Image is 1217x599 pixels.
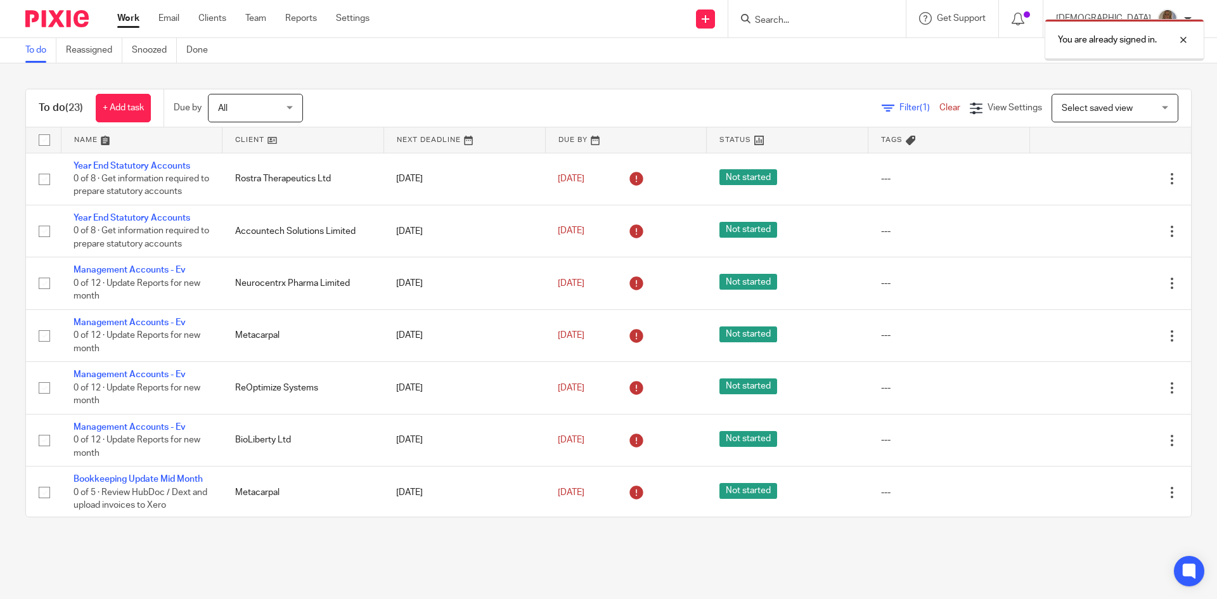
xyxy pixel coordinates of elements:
span: (23) [65,103,83,113]
span: 0 of 12 · Update Reports for new month [74,383,200,406]
a: Year End Statutory Accounts [74,162,190,171]
img: Pixie [25,10,89,27]
div: --- [881,225,1017,238]
span: 0 of 5 · Review HubDoc / Dext and upload invoices to Xero [74,488,207,510]
span: Not started [719,483,777,499]
a: + Add task [96,94,151,122]
span: Not started [719,222,777,238]
div: --- [881,329,1017,342]
span: 0 of 12 · Update Reports for new month [74,331,200,353]
span: Tags [881,136,903,143]
a: Management Accounts - Ev [74,266,186,274]
span: [DATE] [558,435,584,444]
td: [DATE] [383,362,545,414]
span: [DATE] [558,383,584,392]
div: --- [881,486,1017,499]
a: Bookkeeping Update Mid Month [74,475,203,484]
a: Email [158,12,179,25]
span: 0 of 8 · Get information required to prepare statutory accounts [74,227,209,249]
td: Metacarpal [222,467,384,518]
h1: To do [39,101,83,115]
span: Filter [899,103,939,112]
span: Not started [719,431,777,447]
a: Management Accounts - Ev [74,423,186,432]
span: 0 of 12 · Update Reports for new month [74,435,200,458]
a: Year End Statutory Accounts [74,214,190,222]
td: [DATE] [383,205,545,257]
a: Management Accounts - Ev [74,370,186,379]
span: [DATE] [558,227,584,236]
span: View Settings [988,103,1042,112]
span: Select saved view [1062,104,1133,113]
span: Not started [719,326,777,342]
span: [DATE] [558,279,584,288]
td: Metacarpal [222,309,384,361]
td: [DATE] [383,309,545,361]
a: Reassigned [66,38,122,63]
td: BioLiberty Ltd [222,414,384,466]
span: [DATE] [558,331,584,340]
span: Not started [719,378,777,394]
td: Accountech Solutions Limited [222,205,384,257]
div: --- [881,172,1017,185]
a: Snoozed [132,38,177,63]
p: Due by [174,101,202,114]
a: Management Accounts - Ev [74,318,186,327]
span: [DATE] [558,174,584,183]
a: To do [25,38,56,63]
td: Rostra Therapeutics Ltd [222,153,384,205]
a: Work [117,12,139,25]
td: [DATE] [383,467,545,518]
div: --- [881,382,1017,394]
span: [DATE] [558,488,584,497]
td: ReOptimize Systems [222,362,384,414]
div: --- [881,434,1017,446]
span: Not started [719,169,777,185]
span: (1) [920,103,930,112]
td: [DATE] [383,257,545,309]
td: [DATE] [383,153,545,205]
p: You are already signed in. [1058,34,1157,46]
a: Team [245,12,266,25]
span: 0 of 12 · Update Reports for new month [74,279,200,301]
a: Done [186,38,217,63]
a: Settings [336,12,370,25]
span: All [218,104,228,113]
td: [DATE] [383,414,545,466]
img: IMG_1782.jpg [1157,9,1178,29]
a: Clients [198,12,226,25]
span: Not started [719,274,777,290]
a: Clear [939,103,960,112]
span: 0 of 8 · Get information required to prepare statutory accounts [74,174,209,196]
td: Neurocentrx Pharma Limited [222,257,384,309]
div: --- [881,277,1017,290]
a: Reports [285,12,317,25]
